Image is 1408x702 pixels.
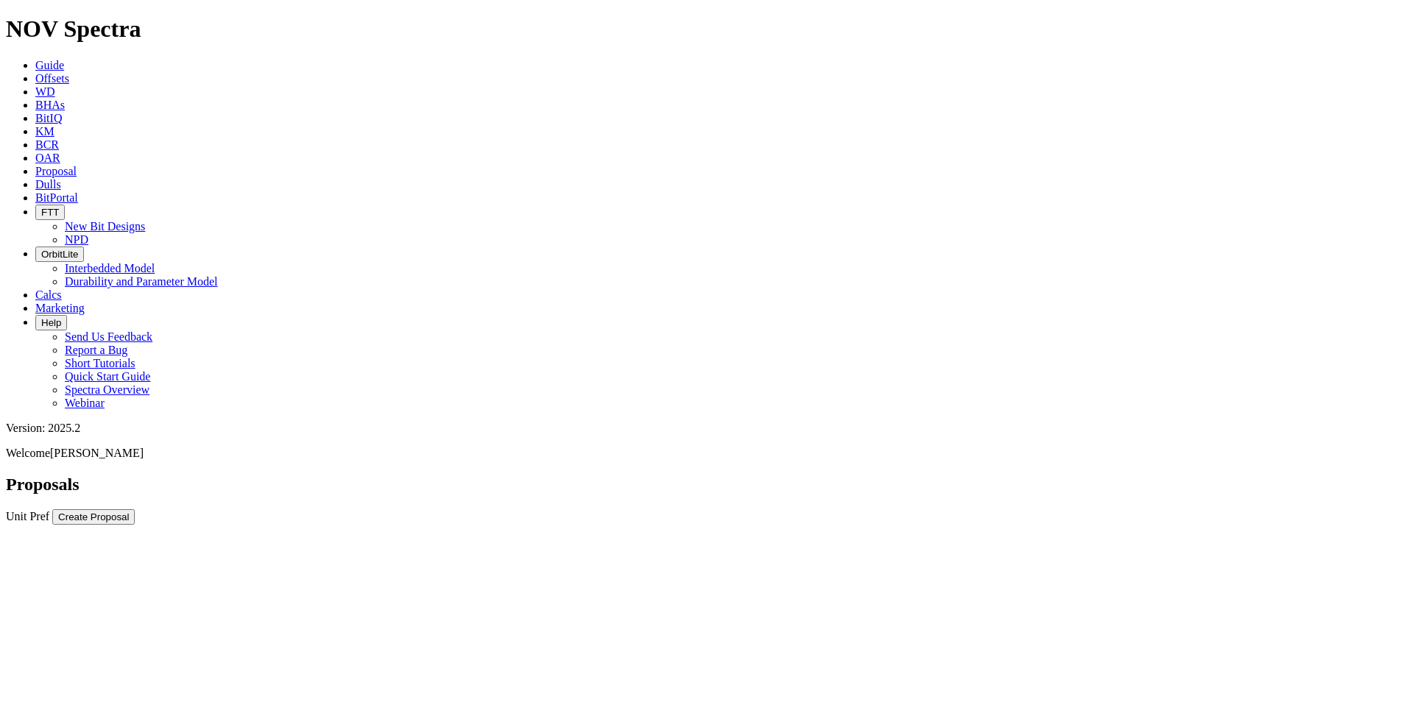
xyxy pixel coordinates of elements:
[41,317,61,328] span: Help
[50,447,144,459] span: [PERSON_NAME]
[35,152,60,164] a: OAR
[35,138,59,151] a: BCR
[6,15,1402,43] h1: NOV Spectra
[65,357,135,369] a: Short Tutorials
[6,475,1402,494] h2: Proposals
[65,262,155,274] a: Interbedded Model
[35,85,55,98] a: WD
[65,344,127,356] a: Report a Bug
[35,205,65,220] button: FTT
[35,125,54,138] a: KM
[35,99,65,111] a: BHAs
[35,72,69,85] a: Offsets
[6,447,1402,460] p: Welcome
[52,509,135,525] button: Create Proposal
[41,207,59,218] span: FTT
[6,422,1402,435] div: Version: 2025.2
[65,397,105,409] a: Webinar
[35,59,64,71] a: Guide
[35,178,61,191] a: Dulls
[35,165,77,177] a: Proposal
[35,191,78,204] a: BitPortal
[35,302,85,314] a: Marketing
[65,330,152,343] a: Send Us Feedback
[65,383,149,396] a: Spectra Overview
[35,112,62,124] a: BitIQ
[65,220,145,233] a: New Bit Designs
[65,275,218,288] a: Durability and Parameter Model
[65,370,150,383] a: Quick Start Guide
[65,233,88,246] a: NPD
[35,315,67,330] button: Help
[35,247,84,262] button: OrbitLite
[35,288,62,301] a: Calcs
[41,249,78,260] span: OrbitLite
[6,510,49,522] a: Unit Pref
